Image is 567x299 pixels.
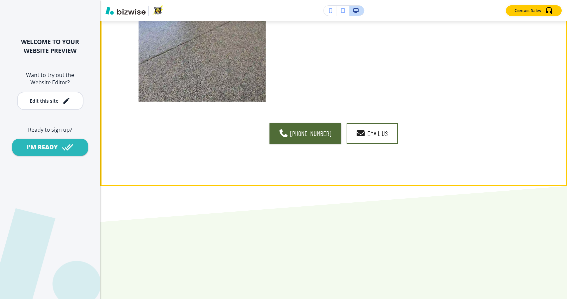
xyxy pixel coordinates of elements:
img: Your Logo [152,5,164,16]
button: I'M READY [12,139,88,156]
button: Contact Sales [506,5,562,16]
h6: Ready to sign up? [11,126,89,133]
a: [PHONE_NUMBER] [269,123,341,144]
div: Edit this site [30,98,58,103]
h2: WELCOME TO YOUR WEBSITE PREVIEW [11,37,89,55]
div: I'M READY [27,143,58,151]
h6: Want to try out the Website Editor? [11,71,89,86]
a: Email Us [347,123,398,144]
button: Edit this site [17,92,83,110]
img: Bizwise Logo [106,7,146,15]
p: Contact Sales [515,8,541,14]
